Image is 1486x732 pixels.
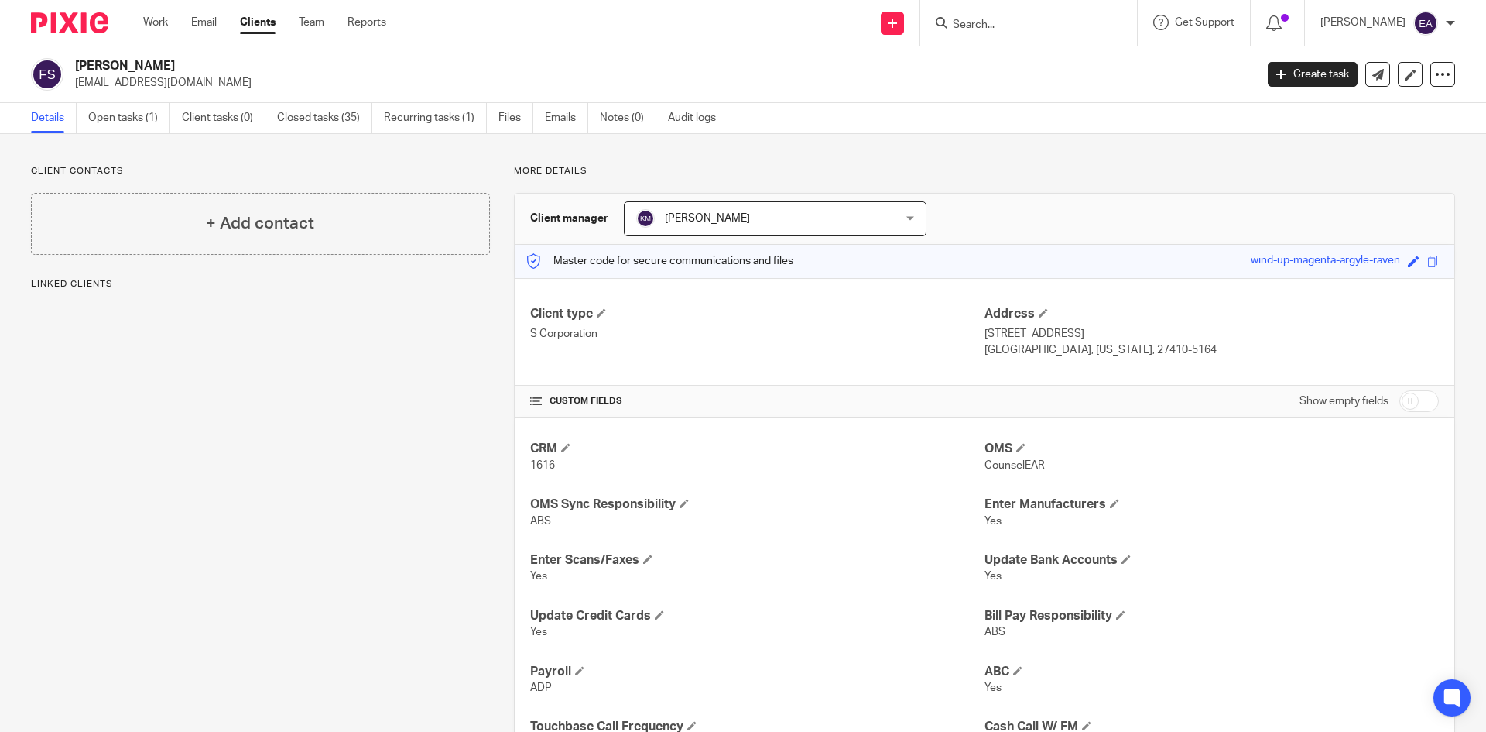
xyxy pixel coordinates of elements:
p: S Corporation [530,326,984,342]
a: Work [143,15,168,30]
h4: Payroll [530,664,984,680]
h4: CRM [530,441,984,457]
a: Recurring tasks (1) [384,103,487,133]
h4: Enter Manufacturers [984,497,1439,513]
p: [PERSON_NAME] [1320,15,1406,30]
span: ADP [530,682,552,693]
h4: ABC [984,664,1439,680]
a: Client tasks (0) [182,103,265,133]
span: Yes [984,571,1002,582]
span: 1616 [530,460,555,471]
p: Master code for secure communications and files [526,253,793,269]
h4: OMS Sync Responsibility [530,497,984,513]
a: Create task [1268,62,1358,87]
img: svg%3E [31,58,63,91]
h4: Client type [530,306,984,322]
a: Closed tasks (35) [277,103,372,133]
a: Details [31,103,77,133]
h4: Update Bank Accounts [984,552,1439,569]
h4: Bill Pay Responsibility [984,608,1439,624]
img: svg%3E [1413,11,1438,36]
p: Linked clients [31,278,490,290]
a: Files [498,103,533,133]
h4: Address [984,306,1439,322]
h3: Client manager [530,211,608,226]
span: Yes [530,571,547,582]
input: Search [951,19,1091,33]
p: [EMAIL_ADDRESS][DOMAIN_NAME] [75,75,1245,91]
p: [STREET_ADDRESS] [984,326,1439,342]
h4: CUSTOM FIELDS [530,395,984,407]
span: CounselEAR [984,460,1045,471]
h4: + Add contact [206,211,314,235]
div: wind-up-magenta-argyle-raven [1251,253,1400,270]
img: Pixie [31,12,108,33]
label: Show empty fields [1299,393,1388,409]
h4: Update Credit Cards [530,608,984,624]
img: svg%3E [636,209,655,228]
a: Clients [240,15,276,30]
a: Emails [545,103,588,133]
span: ABS [530,516,551,527]
h4: OMS [984,441,1439,457]
span: Get Support [1175,17,1234,28]
a: Reports [348,15,386,30]
a: Team [299,15,324,30]
a: Email [191,15,217,30]
a: Open tasks (1) [88,103,170,133]
p: [GEOGRAPHIC_DATA], [US_STATE], 27410-5164 [984,342,1439,358]
span: Yes [984,516,1002,527]
a: Audit logs [668,103,728,133]
p: Client contacts [31,165,490,177]
h2: [PERSON_NAME] [75,58,1011,74]
h4: Enter Scans/Faxes [530,552,984,569]
span: ABS [984,627,1005,637]
span: Yes [530,627,547,637]
span: Yes [984,682,1002,693]
span: [PERSON_NAME] [665,213,750,224]
p: More details [514,165,1455,177]
a: Notes (0) [600,103,656,133]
